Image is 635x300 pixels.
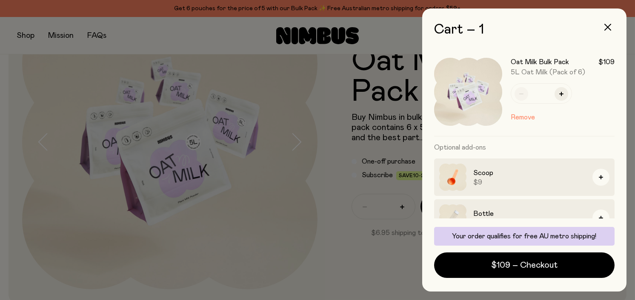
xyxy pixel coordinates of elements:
[473,209,586,219] h3: Bottle
[511,112,535,122] button: Remove
[473,178,586,187] span: $9
[439,232,609,241] p: Your order qualifies for free AU metro shipping!
[434,136,615,158] h3: Optional add-ons
[511,58,569,66] h3: Oat Milk Bulk Pack
[511,69,585,76] span: 5L Oat Milk (Pack of 6)
[473,168,586,178] h3: Scoop
[598,58,615,66] span: $109
[434,22,615,37] h2: Cart – 1
[434,252,615,278] button: $109 – Checkout
[491,259,558,271] span: $109 – Checkout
